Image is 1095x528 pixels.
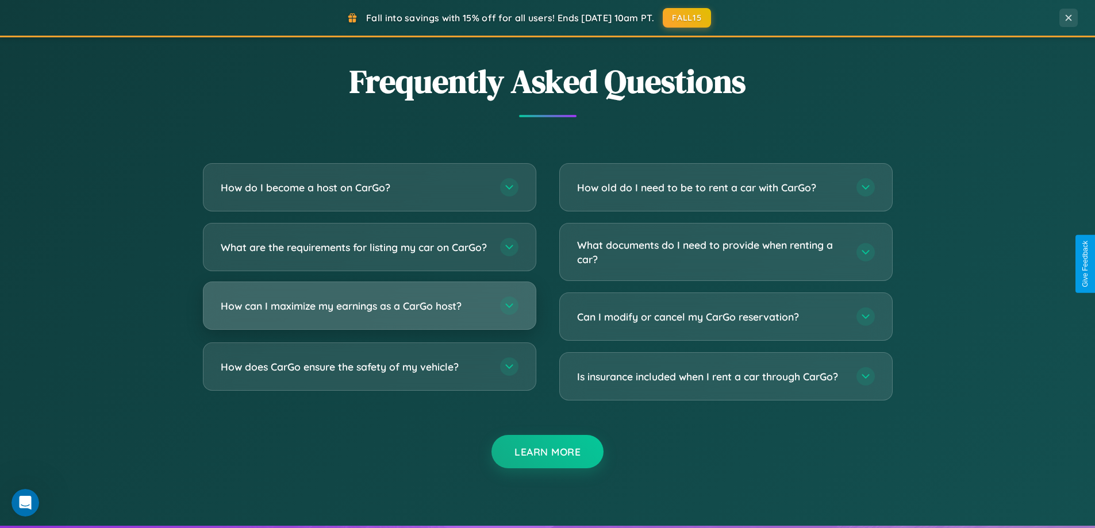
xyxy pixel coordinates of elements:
[366,12,654,24] span: Fall into savings with 15% off for all users! Ends [DATE] 10am PT.
[577,310,845,324] h3: Can I modify or cancel my CarGo reservation?
[577,180,845,195] h3: How old do I need to be to rent a car with CarGo?
[221,180,489,195] h3: How do I become a host on CarGo?
[663,8,711,28] button: FALL15
[577,369,845,384] h3: Is insurance included when I rent a car through CarGo?
[577,238,845,266] h3: What documents do I need to provide when renting a car?
[203,59,893,103] h2: Frequently Asked Questions
[221,299,489,313] h3: How can I maximize my earnings as a CarGo host?
[221,240,489,255] h3: What are the requirements for listing my car on CarGo?
[221,360,489,374] h3: How does CarGo ensure the safety of my vehicle?
[1081,241,1089,287] div: Give Feedback
[491,435,604,468] button: Learn More
[11,489,39,517] iframe: Intercom live chat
